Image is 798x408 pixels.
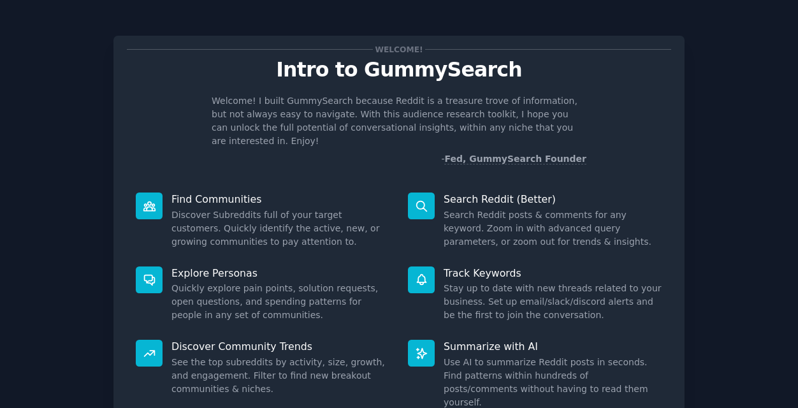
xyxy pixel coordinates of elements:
[171,356,390,396] dd: See the top subreddits by activity, size, growth, and engagement. Filter to find new breakout com...
[444,282,662,322] dd: Stay up to date with new threads related to your business. Set up email/slack/discord alerts and ...
[441,152,586,166] div: -
[444,208,662,249] dd: Search Reddit posts & comments for any keyword. Zoom in with advanced query parameters, or zoom o...
[171,193,390,206] p: Find Communities
[171,340,390,353] p: Discover Community Trends
[171,282,390,322] dd: Quickly explore pain points, solution requests, open questions, and spending patterns for people ...
[444,340,662,353] p: Summarize with AI
[444,266,662,280] p: Track Keywords
[171,266,390,280] p: Explore Personas
[212,94,586,148] p: Welcome! I built GummySearch because Reddit is a treasure trove of information, but not always ea...
[127,59,671,81] p: Intro to GummySearch
[444,154,586,164] a: Fed, GummySearch Founder
[171,208,390,249] dd: Discover Subreddits full of your target customers. Quickly identify the active, new, or growing c...
[373,43,425,56] span: Welcome!
[444,193,662,206] p: Search Reddit (Better)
